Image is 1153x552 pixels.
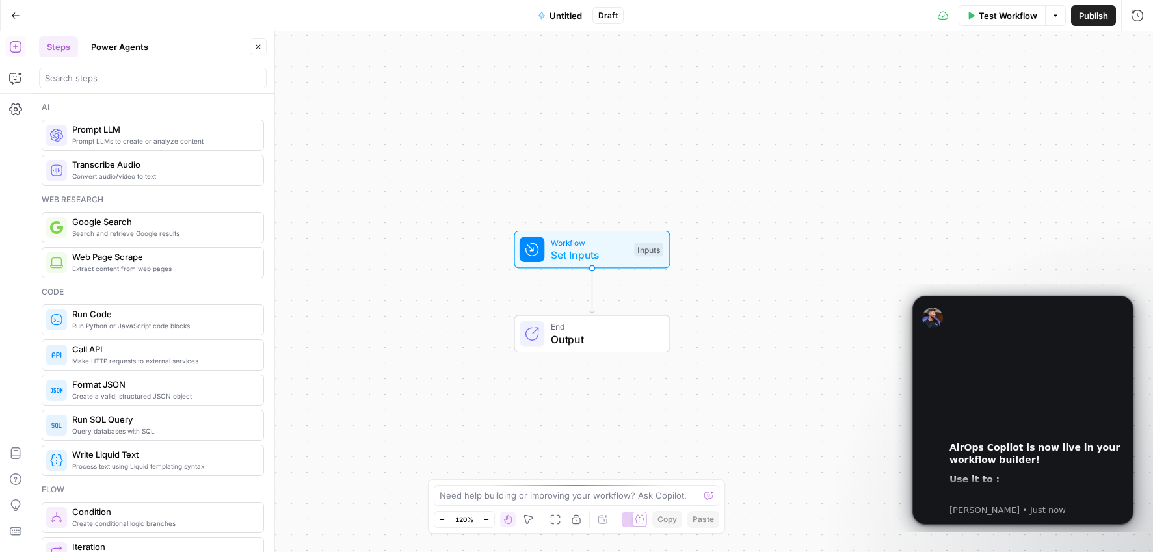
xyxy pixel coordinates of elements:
span: Convert audio/video to text [72,171,253,181]
div: Flow [42,484,264,495]
span: End [551,321,657,333]
span: Prompt LLMs to create or analyze content [72,136,253,146]
span: Run SQL Query [72,413,253,426]
span: Paste [693,514,714,525]
span: Run Python or JavaScript code blocks [72,321,253,331]
span: Create a valid, structured JSON object [72,391,253,401]
input: Search steps [45,72,261,85]
span: Make HTTP requests to external services [72,356,253,366]
button: Power Agents [83,36,156,57]
span: Write Liquid Text [72,448,253,461]
span: Set Inputs [551,247,628,263]
div: Web research [42,194,264,205]
span: Web Page Scrape [72,250,253,263]
button: Steps [39,36,78,57]
span: Condition [72,505,253,518]
span: Extract content from web pages [72,263,253,274]
div: Ai [42,101,264,113]
div: Code [42,286,264,298]
span: Workflow [551,236,628,248]
span: Query databases with SQL [72,426,253,436]
span: Google Search [72,215,253,228]
span: Call API [72,343,253,356]
button: Test Workflow [959,5,1045,26]
div: EndOutput [471,315,713,353]
span: 120% [455,514,473,525]
span: Format JSON [72,378,253,391]
button: Untitled [530,5,590,26]
span: Output [551,332,657,347]
button: Copy [652,511,682,528]
span: Process text using Liquid templating syntax [72,461,253,471]
button: Paste [687,511,719,528]
span: Prompt LLM [72,123,253,136]
span: Draft [598,10,618,21]
span: Untitled [550,9,582,22]
span: Run Code [72,308,253,321]
g: Edge from start to end [590,269,594,314]
span: Search and retrieve Google results [72,228,253,239]
iframe: Intercom notifications message [893,284,1153,532]
span: Copy [657,514,677,525]
span: Test Workflow [979,9,1037,22]
span: Transcribe Audio [72,158,253,171]
div: WorkflowSet InputsInputs [471,231,713,269]
button: Publish [1071,5,1116,26]
div: Inputs [634,243,663,257]
span: Create conditional logic branches [72,518,253,529]
span: Publish [1079,9,1108,22]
